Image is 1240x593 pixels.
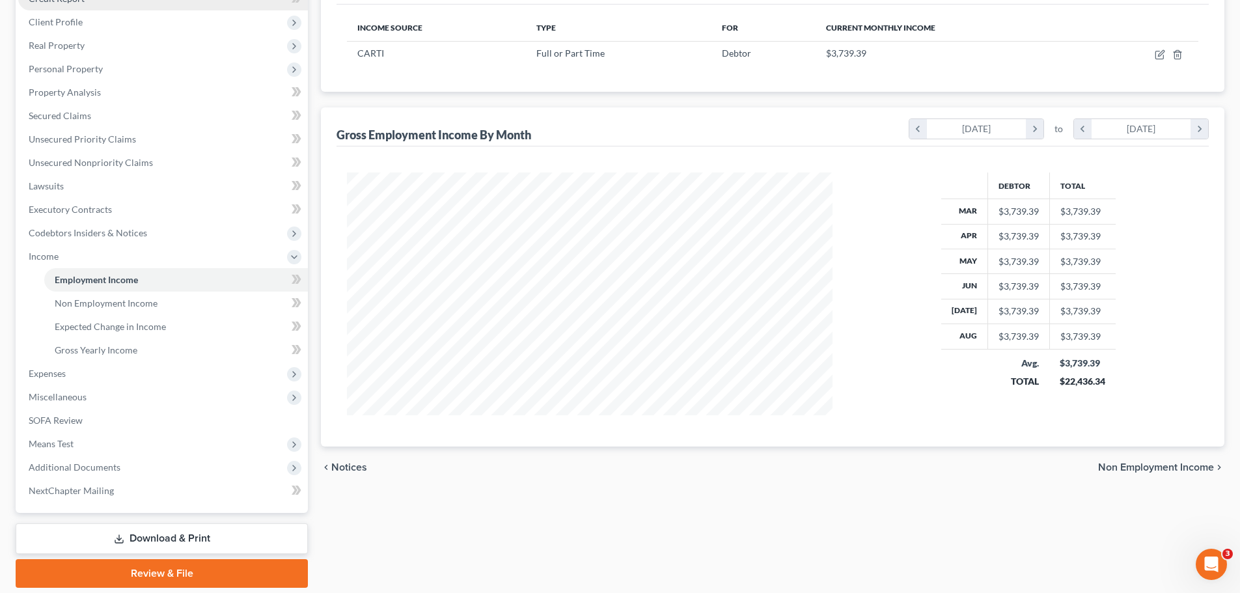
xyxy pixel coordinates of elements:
[29,133,136,145] span: Unsecured Priority Claims
[1049,172,1116,199] th: Total
[29,391,87,402] span: Miscellaneous
[29,227,147,238] span: Codebtors Insiders & Notices
[1196,549,1227,580] iframe: Intercom live chat
[941,324,988,349] th: Aug
[1049,224,1116,249] td: $3,739.39
[29,368,66,379] span: Expenses
[941,199,988,224] th: Mar
[998,357,1039,370] div: Avg.
[826,23,935,33] span: Current Monthly Income
[1098,462,1214,473] span: Non Employment Income
[1222,549,1233,559] span: 3
[29,16,83,27] span: Client Profile
[55,321,166,332] span: Expected Change in Income
[1191,119,1208,139] i: chevron_right
[1060,357,1105,370] div: $3,739.39
[18,409,308,432] a: SOFA Review
[29,110,91,121] span: Secured Claims
[321,462,367,473] button: chevron_left Notices
[331,462,367,473] span: Notices
[18,104,308,128] a: Secured Claims
[44,268,308,292] a: Employment Income
[999,205,1039,218] div: $3,739.39
[1092,119,1191,139] div: [DATE]
[1074,119,1092,139] i: chevron_left
[18,174,308,198] a: Lawsuits
[18,479,308,503] a: NextChapter Mailing
[29,485,114,496] span: NextChapter Mailing
[1060,375,1105,388] div: $22,436.34
[927,119,1026,139] div: [DATE]
[941,224,988,249] th: Apr
[357,48,384,59] span: CARTI
[941,299,988,324] th: [DATE]
[18,81,308,104] a: Property Analysis
[29,251,59,262] span: Income
[1049,249,1116,273] td: $3,739.39
[536,48,605,59] span: Full or Part Time
[29,87,101,98] span: Property Analysis
[941,274,988,299] th: Jun
[29,63,103,74] span: Personal Property
[1214,462,1224,473] i: chevron_right
[999,255,1039,268] div: $3,739.39
[18,151,308,174] a: Unsecured Nonpriority Claims
[1098,462,1224,473] button: Non Employment Income chevron_right
[722,48,751,59] span: Debtor
[999,305,1039,318] div: $3,739.39
[29,462,120,473] span: Additional Documents
[1049,274,1116,299] td: $3,739.39
[44,338,308,362] a: Gross Yearly Income
[826,48,866,59] span: $3,739.39
[18,198,308,221] a: Executory Contracts
[29,157,153,168] span: Unsecured Nonpriority Claims
[55,297,158,309] span: Non Employment Income
[321,462,331,473] i: chevron_left
[44,292,308,315] a: Non Employment Income
[999,230,1039,243] div: $3,739.39
[55,274,138,285] span: Employment Income
[999,280,1039,293] div: $3,739.39
[44,315,308,338] a: Expected Change in Income
[29,180,64,191] span: Lawsuits
[1049,199,1116,224] td: $3,739.39
[536,23,556,33] span: Type
[357,23,422,33] span: Income Source
[29,204,112,215] span: Executory Contracts
[29,438,74,449] span: Means Test
[941,249,988,273] th: May
[16,559,308,588] a: Review & File
[16,523,308,554] a: Download & Print
[337,127,531,143] div: Gross Employment Income By Month
[998,375,1039,388] div: TOTAL
[29,40,85,51] span: Real Property
[909,119,927,139] i: chevron_left
[29,415,83,426] span: SOFA Review
[722,23,738,33] span: For
[1049,299,1116,324] td: $3,739.39
[987,172,1049,199] th: Debtor
[1049,324,1116,349] td: $3,739.39
[999,330,1039,343] div: $3,739.39
[1054,122,1063,135] span: to
[1026,119,1043,139] i: chevron_right
[18,128,308,151] a: Unsecured Priority Claims
[55,344,137,355] span: Gross Yearly Income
